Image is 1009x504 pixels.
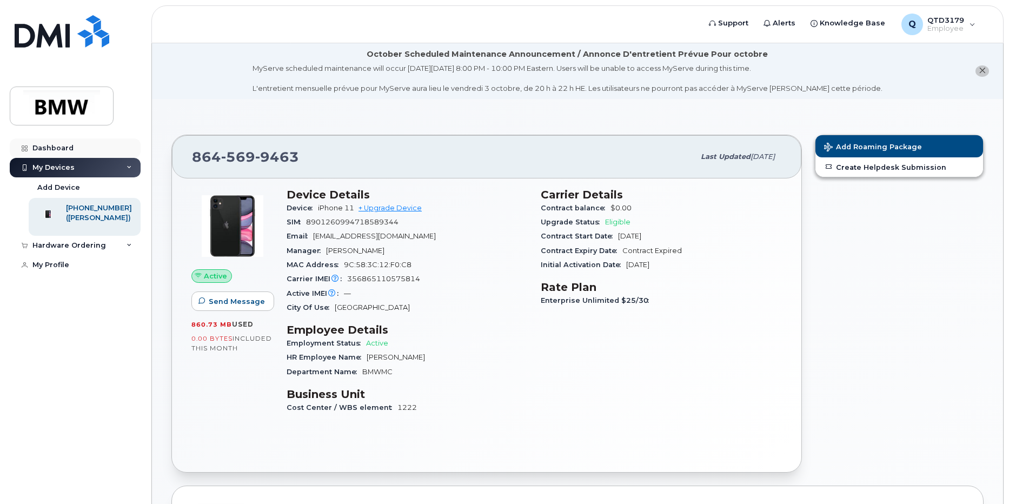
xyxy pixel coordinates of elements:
[232,320,254,328] span: used
[221,149,255,165] span: 569
[253,63,882,94] div: MyServe scheduled maintenance will occur [DATE][DATE] 8:00 PM - 10:00 PM Eastern. Users will be u...
[362,368,393,376] span: BMWMC
[287,303,335,311] span: City Of Use
[313,232,436,240] span: [EMAIL_ADDRESS][DOMAIN_NAME]
[326,247,384,255] span: [PERSON_NAME]
[287,368,362,376] span: Department Name
[287,218,306,226] span: SIM
[618,232,641,240] span: [DATE]
[191,291,274,311] button: Send Message
[367,49,768,60] div: October Scheduled Maintenance Announcement / Annonce D'entretient Prévue Pour octobre
[622,247,682,255] span: Contract Expired
[287,339,366,347] span: Employment Status
[287,188,528,201] h3: Device Details
[541,296,654,304] span: Enterprise Unlimited $25/30
[287,247,326,255] span: Manager
[610,204,632,212] span: $0.00
[191,334,272,352] span: included this month
[287,261,344,269] span: MAC Address
[287,275,347,283] span: Carrier IMEI
[541,261,626,269] span: Initial Activation Date
[962,457,1001,496] iframe: Messenger Launcher
[287,323,528,336] h3: Employee Details
[191,321,232,328] span: 860.73 MB
[366,339,388,347] span: Active
[701,152,751,161] span: Last updated
[287,403,397,412] span: Cost Center / WBS element
[367,353,425,361] span: [PERSON_NAME]
[287,353,367,361] span: HR Employee Name
[541,281,782,294] h3: Rate Plan
[335,303,410,311] span: [GEOGRAPHIC_DATA]
[255,149,299,165] span: 9463
[541,188,782,201] h3: Carrier Details
[605,218,630,226] span: Eligible
[287,204,318,212] span: Device
[815,135,983,157] button: Add Roaming Package
[626,261,649,269] span: [DATE]
[541,247,622,255] span: Contract Expiry Date
[824,143,922,153] span: Add Roaming Package
[541,232,618,240] span: Contract Start Date
[191,335,233,342] span: 0.00 Bytes
[359,204,422,212] a: + Upgrade Device
[815,157,983,177] a: Create Helpdesk Submission
[287,232,313,240] span: Email
[204,271,227,281] span: Active
[344,289,351,297] span: —
[541,218,605,226] span: Upgrade Status
[318,204,354,212] span: iPhone 11
[209,296,265,307] span: Send Message
[200,194,265,258] img: iPhone_11.jpg
[287,388,528,401] h3: Business Unit
[344,261,411,269] span: 9C:58:3C:12:F0:C8
[751,152,775,161] span: [DATE]
[347,275,420,283] span: 356865110575814
[975,65,989,77] button: close notification
[397,403,417,412] span: 1222
[306,218,399,226] span: 8901260994718589344
[192,149,299,165] span: 864
[541,204,610,212] span: Contract balance
[287,289,344,297] span: Active IMEI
